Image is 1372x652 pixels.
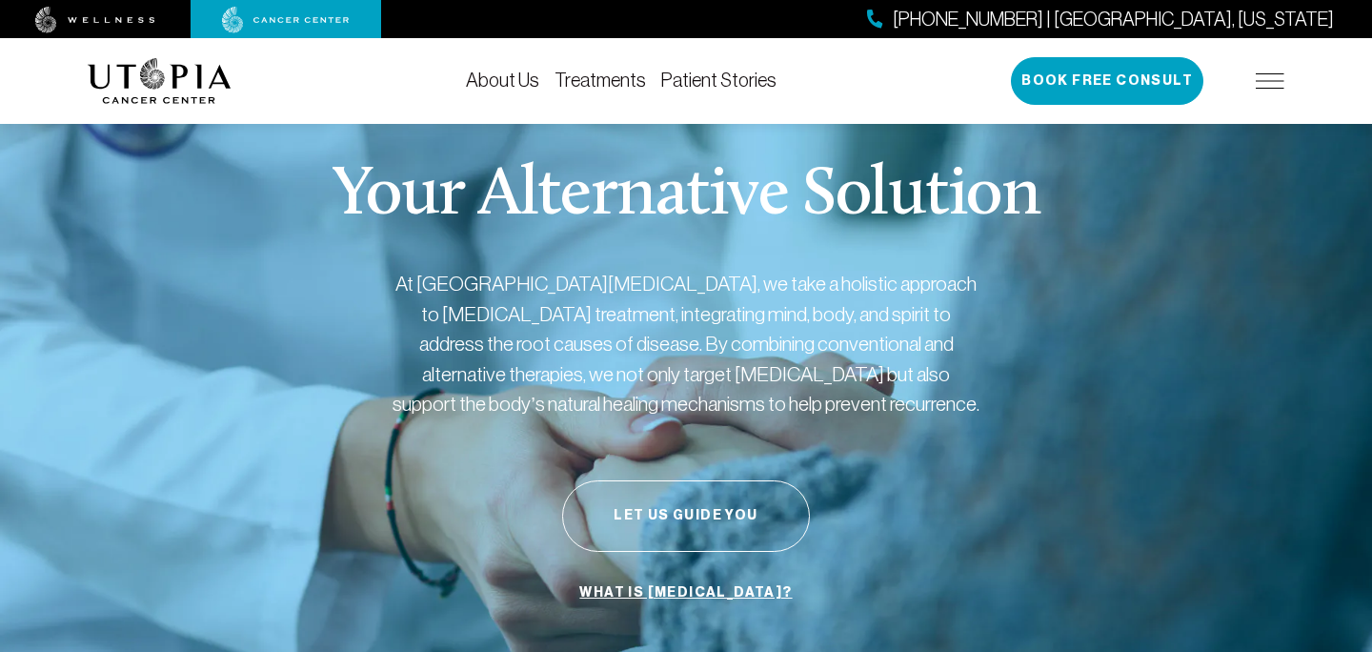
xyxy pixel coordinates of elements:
[555,70,646,91] a: Treatments
[88,58,232,104] img: logo
[222,7,350,33] img: cancer center
[1256,73,1284,89] img: icon-hamburger
[867,6,1334,33] a: [PHONE_NUMBER] | [GEOGRAPHIC_DATA], [US_STATE]
[35,7,155,33] img: wellness
[562,480,810,552] button: Let Us Guide You
[391,269,981,419] p: At [GEOGRAPHIC_DATA][MEDICAL_DATA], we take a holistic approach to [MEDICAL_DATA] treatment, inte...
[893,6,1334,33] span: [PHONE_NUMBER] | [GEOGRAPHIC_DATA], [US_STATE]
[1011,57,1203,105] button: Book Free Consult
[466,70,539,91] a: About Us
[575,575,797,611] a: What is [MEDICAL_DATA]?
[332,162,1039,231] p: Your Alternative Solution
[661,70,777,91] a: Patient Stories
